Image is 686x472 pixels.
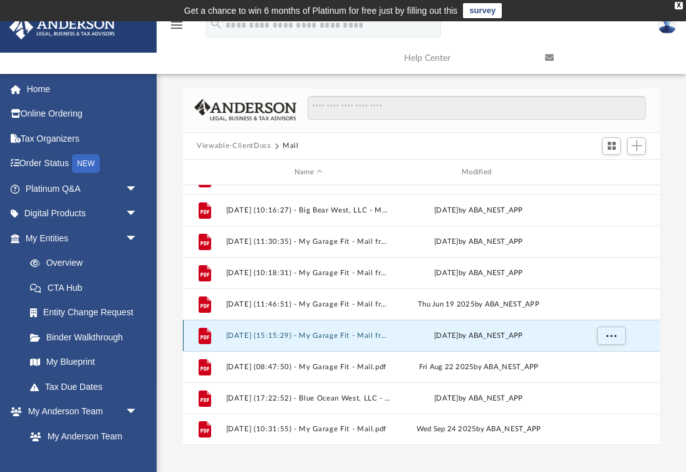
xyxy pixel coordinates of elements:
div: [DATE] by ABA_NEST_APP [397,268,561,279]
div: [DATE] by ABA_NEST_APP [397,236,561,248]
button: Mail [283,140,299,152]
button: [DATE] (11:46:51) - My Garage Fit - Mail from MY GARAGE FIT.pdf [226,300,391,308]
a: Platinum Q&Aarrow_drop_down [9,176,157,201]
i: search [209,17,223,31]
a: Digital Productsarrow_drop_down [9,201,157,226]
a: survey [463,3,502,18]
button: [DATE] (10:18:31) - My Garage Fit - Mail from [PERSON_NAME].pdf [226,269,391,277]
a: My Anderson Team [18,424,144,449]
button: [DATE] (10:31:55) - My Garage Fit - Mail.pdf [226,426,391,434]
div: Get a chance to win 6 months of Platinum for free just by filling out this [184,3,458,18]
div: [DATE] by ABA_NEST_APP [397,205,561,216]
button: Add [627,137,646,155]
a: My Anderson Teamarrow_drop_down [9,399,150,424]
a: Overview [18,251,157,276]
a: Binder Walkthrough [18,325,157,350]
div: NEW [72,154,100,173]
span: arrow_drop_down [125,226,150,251]
a: My Entitiesarrow_drop_down [9,226,157,251]
div: [DATE] by ABA_NEST_APP [397,393,561,404]
div: grid [183,185,660,445]
button: More options [597,327,626,345]
button: Viewable-ClientDocs [197,140,271,152]
span: arrow_drop_down [125,201,150,227]
input: Search files and folders [308,96,646,120]
a: Help Center [395,33,536,83]
button: [DATE] (11:30:35) - My Garage Fit - Mail from Registry of Charities and Fundraisers - [PERSON_NAM... [226,238,391,246]
div: Modified [396,167,561,178]
span: arrow_drop_down [125,176,150,202]
a: Entity Change Request [18,300,157,325]
a: Tax Organizers [9,126,157,151]
div: id [567,167,655,178]
i: menu [169,18,184,33]
div: Name [226,167,391,178]
a: Order StatusNEW [9,151,157,177]
a: Home [9,76,157,102]
div: Fri Aug 22 2025 by ABA_NEST_APP [397,362,561,373]
div: Thu Jun 19 2025 by ABA_NEST_APP [397,299,561,310]
img: User Pic [658,16,677,34]
div: close [675,2,683,9]
a: My Blueprint [18,350,150,375]
button: Switch to Grid View [602,137,621,155]
div: id [189,167,220,178]
a: Online Ordering [9,102,157,127]
div: [DATE] by ABA_NEST_APP [397,330,561,342]
button: [DATE] (10:16:27) - Big Bear West, LLC - Mail from STATE OF [US_STATE] FRANCHISE TAX BOARD.pdf [226,206,391,214]
a: Tax Due Dates [18,374,157,399]
button: [DATE] (15:15:29) - My Garage Fit - Mail from T-MOBILE FOR BUSINESS.pdf [226,332,391,340]
button: [DATE] (08:47:50) - My Garage Fit - Mail.pdf [226,363,391,371]
button: [DATE] (17:22:52) - Blue Ocean West, LLC - Mail from [PERSON_NAME].pdf [226,394,391,402]
a: menu [169,24,184,33]
img: Anderson Advisors Platinum Portal [6,15,119,39]
a: CTA Hub [18,275,157,300]
div: Wed Sep 24 2025 by ABA_NEST_APP [397,424,561,436]
span: arrow_drop_down [125,399,150,425]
